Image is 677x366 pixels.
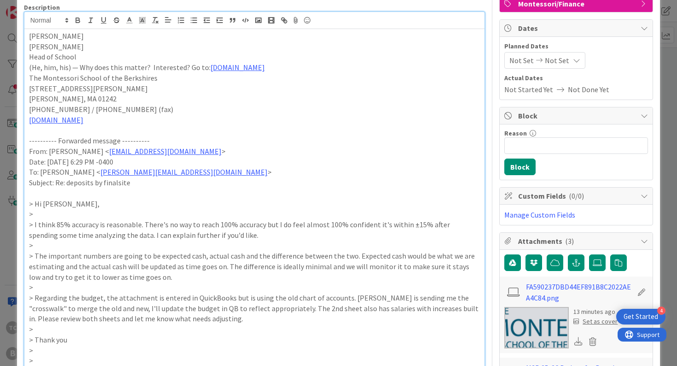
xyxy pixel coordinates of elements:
span: Description [24,3,60,12]
p: > [29,209,480,219]
span: Not Started Yet [504,84,553,95]
div: Download [573,336,584,348]
span: Dates [518,23,636,34]
a: FA590237DBD44EF891B8C2022AEA4C84.png [526,281,633,303]
p: > [29,240,480,251]
span: Actual Dates [504,73,648,83]
div: Set as cover [573,317,618,326]
span: Planned Dates [504,41,648,51]
span: Attachments [518,236,636,247]
p: From: [PERSON_NAME] < > [29,146,480,157]
a: [DOMAIN_NAME] [29,115,83,124]
p: Date: [DATE] 6:29 PM -0400 [29,157,480,167]
span: Block [518,110,636,121]
p: > [29,282,480,293]
p: > Thank you [29,335,480,345]
p: To: [PERSON_NAME] < > [29,167,480,177]
label: Reason [504,129,527,137]
div: Open Get Started checklist, remaining modules: 4 [616,309,665,325]
span: Support [19,1,42,12]
p: [PHONE_NUMBER] / [PHONE_NUMBER] (fax) [29,104,480,115]
div: Get Started [624,312,658,321]
p: Subject: Re: deposits by finalsite [29,177,480,188]
span: ( 3 ) [565,236,574,246]
p: Head of School [29,52,480,62]
p: [STREET_ADDRESS][PERSON_NAME] [29,83,480,94]
a: [EMAIL_ADDRESS][DOMAIN_NAME] [109,147,222,156]
p: > [29,345,480,356]
p: [PERSON_NAME] [29,41,480,52]
a: [DOMAIN_NAME] [210,63,265,72]
button: Block [504,159,536,175]
div: 13 minutes ago [573,307,618,317]
div: 4 [657,307,665,315]
p: The Montessori School of the Berkshires [29,73,480,83]
a: Manage Custom Fields [504,210,575,219]
p: > [29,355,480,366]
p: > I think 85% accuracy is reasonable. There's no way to reach 100% accuracy but I do feel almost ... [29,219,480,240]
p: [PERSON_NAME], MA 01242 [29,94,480,104]
p: ---------- Forwarded message ---------- [29,136,480,146]
p: > The important numbers are going to be expected cash, actual cash and the difference between the... [29,251,480,282]
a: [PERSON_NAME][EMAIL_ADDRESS][DOMAIN_NAME] [100,167,268,177]
p: [PERSON_NAME] [29,31,480,41]
p: > [29,324,480,335]
p: (He, him, his) — Why does this matter? Interested? Go to: [29,62,480,73]
span: ( 0/0 ) [569,191,584,201]
p: > Regarding the budget, the attachment is entered in QuickBooks but is using the old chart of acc... [29,293,480,324]
span: Not Set [545,55,569,66]
span: Custom Fields [518,190,636,201]
p: > Hi [PERSON_NAME], [29,199,480,209]
span: Not Set [509,55,534,66]
span: Not Done Yet [568,84,609,95]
